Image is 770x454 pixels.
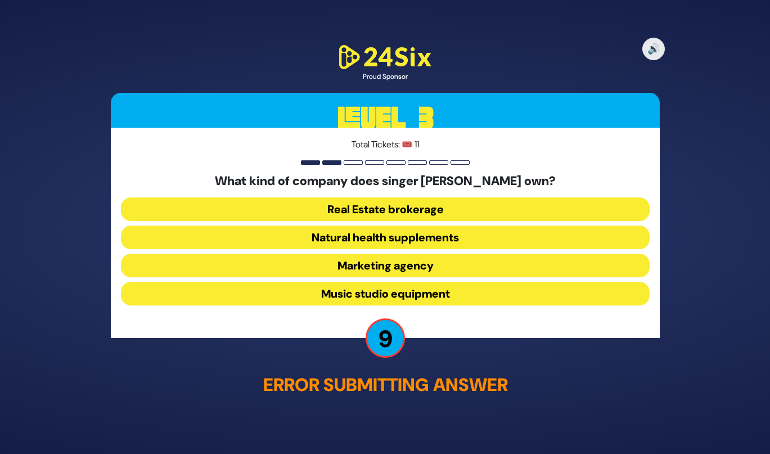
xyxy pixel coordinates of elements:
[642,38,665,60] button: 🔊
[366,318,405,357] p: 9
[121,173,650,188] h5: What kind of company does singer [PERSON_NAME] own?
[335,71,436,81] div: Proud Sponsor
[121,253,650,277] button: Marketing agency
[121,197,650,221] button: Real Estate brokerage
[335,43,436,71] img: 24Six
[121,225,650,249] button: Natural health supplements
[111,371,660,398] p: Error submitting answer
[111,92,660,143] h3: Level 3
[121,281,650,305] button: Music studio equipment
[121,137,650,151] p: Total Tickets: 🎟️ 11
